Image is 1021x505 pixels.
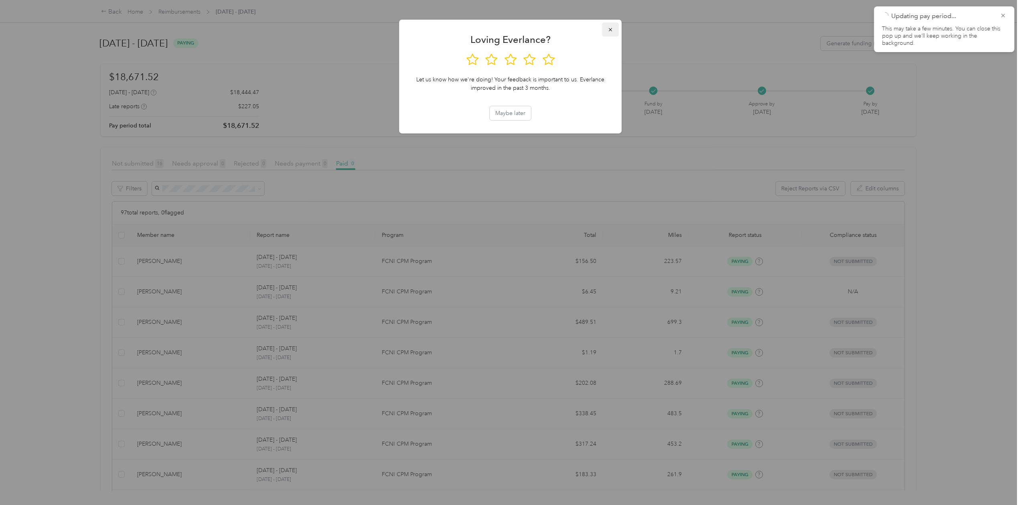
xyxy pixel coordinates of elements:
button: Maybe later [490,106,531,120]
div: Loving Everlance? [411,35,611,44]
p: Updating pay period... [891,11,994,21]
div: Let us know how we're doing! Your feedback is important to us. Everlance improved in the past 3 m... [411,75,611,92]
iframe: Everlance-gr Chat Button Frame [976,460,1021,505]
p: This may take a few minutes. You can close this pop up and we’ll keep working in the background. [882,25,1007,47]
